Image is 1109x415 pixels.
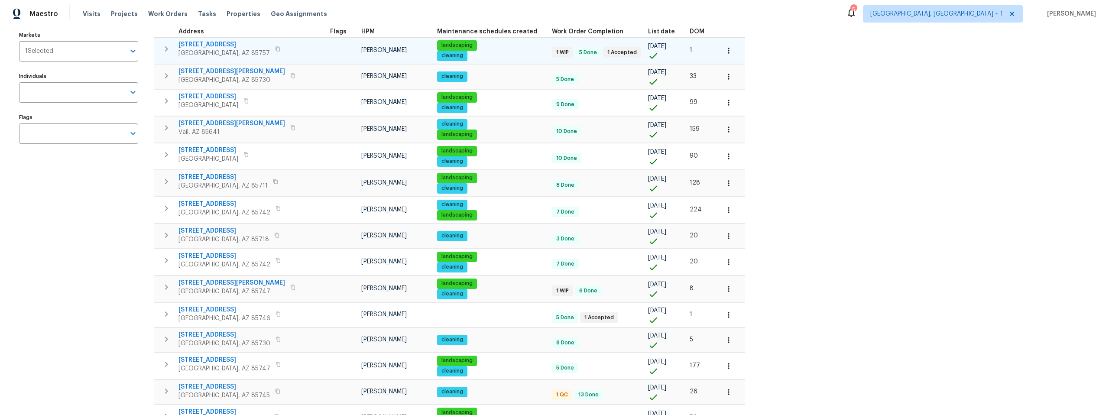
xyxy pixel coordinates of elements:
[361,285,407,292] span: [PERSON_NAME]
[690,153,698,159] span: 90
[361,153,407,159] span: [PERSON_NAME]
[648,149,666,155] span: [DATE]
[690,180,700,186] span: 128
[438,185,467,192] span: cleaning
[178,235,269,244] span: [GEOGRAPHIC_DATA], AZ 85718
[438,201,467,208] span: cleaning
[648,282,666,288] span: [DATE]
[553,391,571,399] span: 1 QC
[178,391,270,400] span: [GEOGRAPHIC_DATA], AZ 85745
[438,280,476,287] span: landscaping
[553,314,577,321] span: 5 Done
[690,311,692,318] span: 1
[553,364,577,372] span: 5 Done
[438,120,467,128] span: cleaning
[438,357,476,364] span: landscaping
[438,174,476,182] span: landscaping
[127,45,139,57] button: Open
[178,67,285,76] span: [STREET_ADDRESS][PERSON_NAME]
[127,127,139,139] button: Open
[19,32,138,38] label: Markets
[148,10,188,18] span: Work Orders
[438,336,467,344] span: cleaning
[553,235,578,243] span: 3 Done
[690,73,697,79] span: 33
[575,391,602,399] span: 13 Done
[178,49,270,58] span: [GEOGRAPHIC_DATA], AZ 85757
[361,389,407,395] span: [PERSON_NAME]
[178,76,285,84] span: [GEOGRAPHIC_DATA], AZ 85730
[361,259,407,265] span: [PERSON_NAME]
[271,10,327,18] span: Geo Assignments
[19,115,138,120] label: Flags
[553,101,578,108] span: 9 Done
[870,10,1003,18] span: [GEOGRAPHIC_DATA], [GEOGRAPHIC_DATA] + 1
[178,279,285,287] span: [STREET_ADDRESS][PERSON_NAME]
[178,260,270,269] span: [GEOGRAPHIC_DATA], AZ 85742
[437,29,537,35] span: Maintenance schedules created
[438,290,467,298] span: cleaning
[178,314,270,323] span: [GEOGRAPHIC_DATA], AZ 85746
[690,47,692,53] span: 1
[690,126,700,132] span: 159
[361,47,407,53] span: [PERSON_NAME]
[178,339,270,348] span: [GEOGRAPHIC_DATA], AZ 85730
[690,99,697,105] span: 99
[438,367,467,375] span: cleaning
[178,40,270,49] span: [STREET_ADDRESS]
[438,263,467,271] span: cleaning
[690,337,693,343] span: 5
[690,389,697,395] span: 26
[111,10,138,18] span: Projects
[690,259,698,265] span: 20
[690,207,702,213] span: 224
[178,252,270,260] span: [STREET_ADDRESS]
[648,308,666,314] span: [DATE]
[438,52,467,59] span: cleaning
[178,331,270,339] span: [STREET_ADDRESS]
[438,73,467,80] span: cleaning
[178,305,270,314] span: [STREET_ADDRESS]
[361,233,407,239] span: [PERSON_NAME]
[178,383,270,391] span: [STREET_ADDRESS]
[576,287,601,295] span: 6 Done
[83,10,101,18] span: Visits
[438,42,476,49] span: landscaping
[178,208,270,217] span: [GEOGRAPHIC_DATA], AZ 85742
[19,74,138,79] label: Individuals
[648,95,666,101] span: [DATE]
[576,49,600,56] span: 5 Done
[127,86,139,98] button: Open
[648,29,675,35] span: List date
[690,285,694,292] span: 8
[438,253,476,260] span: landscaping
[178,92,238,101] span: [STREET_ADDRESS]
[553,155,580,162] span: 10 Done
[198,11,216,17] span: Tasks
[178,287,285,296] span: [GEOGRAPHIC_DATA], AZ 85747
[553,339,578,347] span: 8 Done
[438,158,467,165] span: cleaning
[552,29,623,35] span: Work Order Completion
[361,311,407,318] span: [PERSON_NAME]
[604,49,640,56] span: 1 Accepted
[361,126,407,132] span: [PERSON_NAME]
[1044,10,1096,18] span: [PERSON_NAME]
[648,255,666,261] span: [DATE]
[178,119,285,128] span: [STREET_ADDRESS][PERSON_NAME]
[581,314,617,321] span: 1 Accepted
[438,388,467,396] span: cleaning
[178,101,238,110] span: [GEOGRAPHIC_DATA]
[29,10,58,18] span: Maestro
[553,128,580,135] span: 10 Done
[178,356,270,364] span: [STREET_ADDRESS]
[178,146,238,155] span: [STREET_ADDRESS]
[361,180,407,186] span: [PERSON_NAME]
[553,49,572,56] span: 1 WIP
[648,122,666,128] span: [DATE]
[361,363,407,369] span: [PERSON_NAME]
[178,227,269,235] span: [STREET_ADDRESS]
[361,99,407,105] span: [PERSON_NAME]
[438,131,476,138] span: landscaping
[227,10,260,18] span: Properties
